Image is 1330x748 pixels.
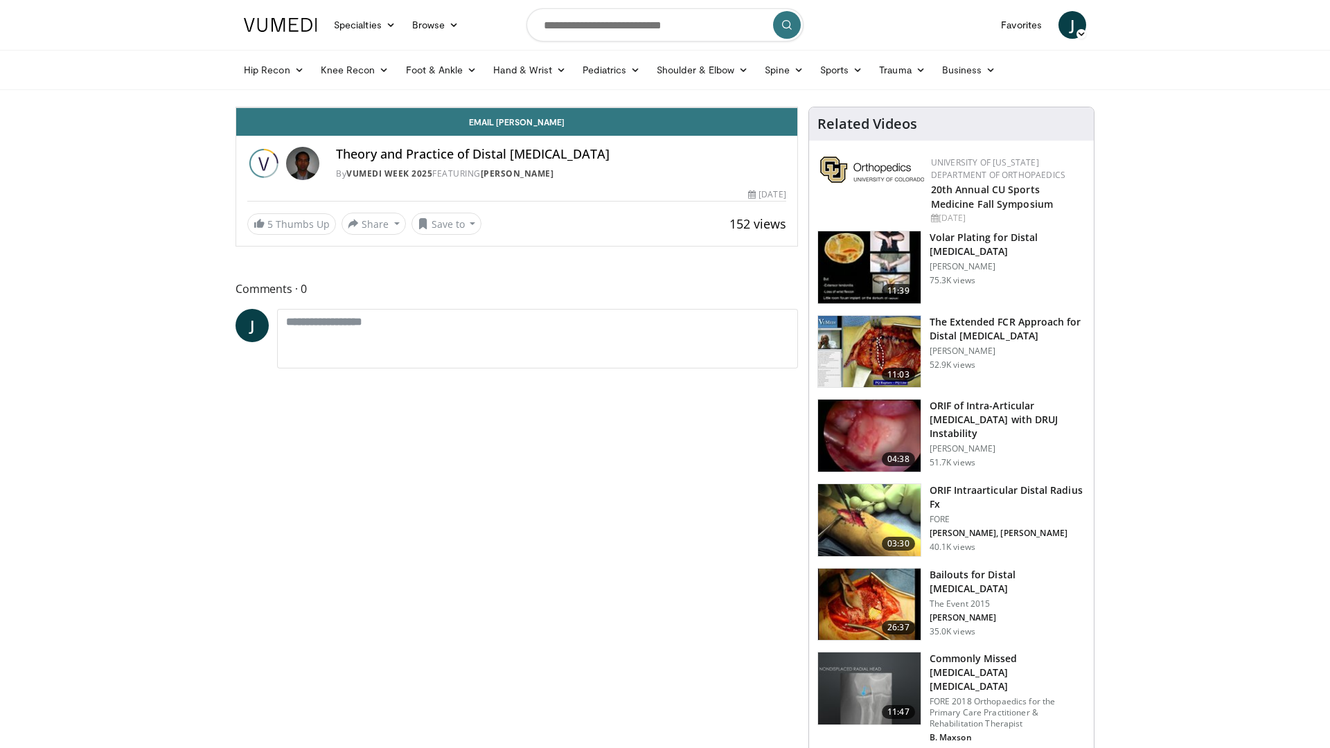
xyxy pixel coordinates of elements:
[247,213,336,235] a: 5 Thumbs Up
[336,168,786,180] div: By FEATURING
[882,537,915,551] span: 03:30
[930,652,1085,693] h3: Commonly Missed [MEDICAL_DATA] [MEDICAL_DATA]
[930,514,1085,525] p: FORE
[934,56,1004,84] a: Business
[931,157,1065,181] a: University of [US_STATE] Department of Orthopaedics
[882,621,915,634] span: 26:37
[346,168,432,179] a: Vumedi Week 2025
[817,231,1085,304] a: 11:39 Volar Plating for Distal [MEDICAL_DATA] [PERSON_NAME] 75.3K views
[882,452,915,466] span: 04:38
[930,612,1085,623] p: [PERSON_NAME]
[817,568,1085,641] a: 26:37 Bailouts for Distal [MEDICAL_DATA] The Event 2015 [PERSON_NAME] 35.0K views
[930,696,1085,729] p: FORE 2018 Orthopaedics for the Primary Care Practitioner & Rehabilitation Therapist
[818,316,921,388] img: 275697_0002_1.png.150x105_q85_crop-smart_upscale.jpg
[818,569,921,641] img: 01482765-6846-4a6d-ad01-5b634001122a.150x105_q85_crop-smart_upscale.jpg
[485,56,574,84] a: Hand & Wrist
[236,309,269,342] a: J
[930,443,1085,454] p: [PERSON_NAME]
[481,168,554,179] a: [PERSON_NAME]
[817,315,1085,389] a: 11:03 The Extended FCR Approach for Distal [MEDICAL_DATA] [PERSON_NAME] 52.9K views
[930,315,1085,343] h3: The Extended FCR Approach for Distal [MEDICAL_DATA]
[812,56,871,84] a: Sports
[404,11,468,39] a: Browse
[648,56,756,84] a: Shoulder & Elbow
[236,280,798,298] span: Comments 0
[236,56,312,84] a: Hip Recon
[817,116,917,132] h4: Related Videos
[526,8,804,42] input: Search topics, interventions
[930,231,1085,258] h3: Volar Plating for Distal [MEDICAL_DATA]
[930,598,1085,609] p: The Event 2015
[882,705,915,719] span: 11:47
[336,147,786,162] h4: Theory and Practice of Distal [MEDICAL_DATA]
[930,483,1085,511] h3: ORIF Intraarticular Distal Radius Fx
[236,108,797,136] a: Email [PERSON_NAME]
[882,284,915,298] span: 11:39
[818,231,921,303] img: Vumedi-_volar_plating_100006814_3.jpg.150x105_q85_crop-smart_upscale.jpg
[931,183,1053,211] a: 20th Annual CU Sports Medicine Fall Symposium
[398,56,486,84] a: Foot & Ankle
[930,568,1085,596] h3: Bailouts for Distal [MEDICAL_DATA]
[411,213,482,235] button: Save to
[931,212,1083,224] div: [DATE]
[930,399,1085,440] h3: ORIF of Intra-Articular [MEDICAL_DATA] with DRUJ Instability
[236,107,797,108] video-js: Video Player
[244,18,317,32] img: VuMedi Logo
[882,368,915,382] span: 11:03
[312,56,398,84] a: Knee Recon
[818,652,921,724] img: b2c65235-e098-4cd2-ab0f-914df5e3e270.150x105_q85_crop-smart_upscale.jpg
[756,56,811,84] a: Spine
[820,157,924,183] img: 355603a8-37da-49b6-856f-e00d7e9307d3.png.150x105_q85_autocrop_double_scale_upscale_version-0.2.png
[748,188,786,201] div: [DATE]
[930,732,1085,743] p: B. Maxson
[930,626,975,637] p: 35.0K views
[871,56,934,84] a: Trauma
[930,542,975,553] p: 40.1K views
[930,359,975,371] p: 52.9K views
[930,261,1085,272] p: [PERSON_NAME]
[247,147,281,180] img: Vumedi Week 2025
[818,400,921,472] img: f205fea7-5dbf-4452-aea8-dd2b960063ad.150x105_q85_crop-smart_upscale.jpg
[342,213,406,235] button: Share
[993,11,1050,39] a: Favorites
[930,346,1085,357] p: [PERSON_NAME]
[817,483,1085,557] a: 03:30 ORIF Intraarticular Distal Radius Fx FORE [PERSON_NAME], [PERSON_NAME] 40.1K views
[286,147,319,180] img: Avatar
[729,215,786,232] span: 152 views
[930,457,975,468] p: 51.7K views
[267,217,273,231] span: 5
[930,275,975,286] p: 75.3K views
[1058,11,1086,39] a: J
[818,484,921,556] img: 212608_0000_1.png.150x105_q85_crop-smart_upscale.jpg
[326,11,404,39] a: Specialties
[574,56,648,84] a: Pediatrics
[817,399,1085,472] a: 04:38 ORIF of Intra-Articular [MEDICAL_DATA] with DRUJ Instability [PERSON_NAME] 51.7K views
[930,528,1085,539] p: [PERSON_NAME], [PERSON_NAME]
